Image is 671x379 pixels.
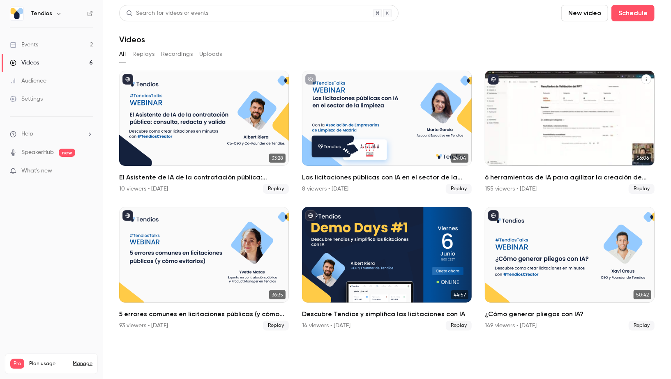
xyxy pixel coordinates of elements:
[485,172,655,182] h2: 6 herramientas de IA para agilizar la creación de expedientes
[485,71,655,194] li: 6 herramientas de IA para agilizar la creación de expedientes
[451,154,468,163] span: 24:04
[199,48,222,61] button: Uploads
[305,210,316,221] button: published
[161,48,193,61] button: Recordings
[629,184,655,194] span: Replay
[485,309,655,319] h2: ¿Cómo generar pliegos con IA?
[302,207,472,330] li: Descubre Tendios y simplifica las licitaciones con IA
[73,361,92,367] a: Manage
[119,34,145,44] h1: Videos
[485,322,537,330] div: 149 viewers • [DATE]
[119,322,168,330] div: 93 viewers • [DATE]
[10,7,23,20] img: Tendios
[485,207,655,330] a: 50:42¿Cómo generar pliegos con IA?149 viewers • [DATE]Replay
[119,207,289,330] a: 36:355 errores comunes en licitaciones públicas (y cómo evitarlos)93 viewers • [DATE]Replay
[634,154,651,163] span: 56:06
[629,321,655,331] span: Replay
[302,207,472,330] a: 44:57Descubre Tendios y simplifica las licitaciones con IA14 viewers • [DATE]Replay
[59,149,75,157] span: new
[119,71,289,194] li: El Asistente de IA de la contratación pública: consulta, redacta y valida.
[119,48,126,61] button: All
[119,172,289,182] h2: El Asistente de IA de la contratación pública: consulta, redacta y valida.
[119,5,655,374] section: Videos
[302,322,350,330] div: 14 viewers • [DATE]
[119,185,168,193] div: 10 viewers • [DATE]
[302,71,472,194] a: 24:04Las licitaciones públicas con IA en el sector de la limpieza8 viewers • [DATE]Replay
[263,184,289,194] span: Replay
[10,59,39,67] div: Videos
[488,74,499,85] button: published
[21,130,33,138] span: Help
[263,321,289,331] span: Replay
[119,71,289,194] a: 33:28El Asistente de IA de la contratación pública: consulta, redacta y valida.10 viewers • [DATE...
[10,130,93,138] li: help-dropdown-opener
[119,309,289,319] h2: 5 errores comunes en licitaciones públicas (y cómo evitarlos)
[126,9,208,18] div: Search for videos or events
[302,172,472,182] h2: Las licitaciones públicas con IA en el sector de la limpieza
[485,207,655,330] li: ¿Cómo generar pliegos con IA?
[132,48,154,61] button: Replays
[122,74,133,85] button: published
[561,5,608,21] button: New video
[21,167,52,175] span: What's new
[634,290,651,299] span: 50:42
[302,185,348,193] div: 8 viewers • [DATE]
[488,210,499,221] button: published
[30,9,52,18] h6: Tendios
[122,210,133,221] button: published
[21,148,54,157] a: SpeakerHub
[269,154,286,163] span: 33:28
[119,71,655,331] ul: Videos
[451,290,468,299] span: 44:57
[10,41,38,49] div: Events
[119,207,289,330] li: 5 errores comunes en licitaciones públicas (y cómo evitarlos)
[446,321,472,331] span: Replay
[302,309,472,319] h2: Descubre Tendios y simplifica las licitaciones con IA
[10,77,46,85] div: Audience
[302,71,472,194] li: Las licitaciones públicas con IA en el sector de la limpieza
[10,359,24,369] span: Pro
[10,95,43,103] div: Settings
[269,290,286,299] span: 36:35
[485,71,655,194] a: 56:066 herramientas de IA para agilizar la creación de expedientes155 viewers • [DATE]Replay
[611,5,655,21] button: Schedule
[305,74,316,85] button: unpublished
[485,185,537,193] div: 155 viewers • [DATE]
[446,184,472,194] span: Replay
[29,361,68,367] span: Plan usage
